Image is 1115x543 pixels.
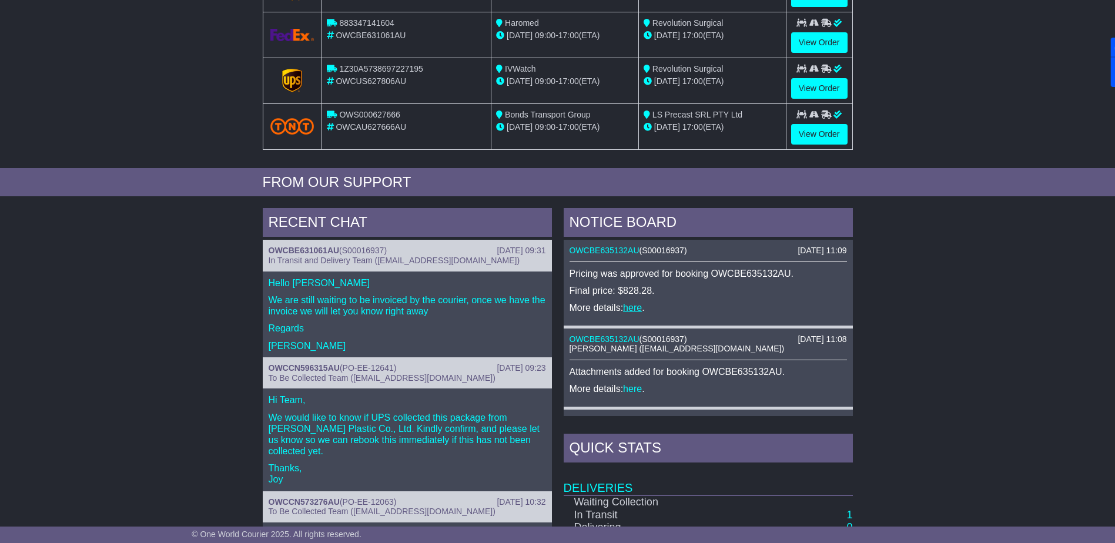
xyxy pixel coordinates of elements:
p: Pricing was approved for booking OWCBE635132AU. [570,268,847,279]
span: 17:00 [558,76,579,86]
span: [DATE] [654,122,680,132]
a: OWCBE635132AU [570,334,639,344]
a: OWCCN596315AU [269,363,340,373]
p: Attachments added for booking OWCBE635132AU. [570,366,847,377]
span: PO-EE-12063 [343,497,394,507]
div: [DATE] 11:08 [798,334,846,344]
a: 1 [846,509,852,521]
td: In Transit [564,509,733,522]
div: ( ) [269,363,546,373]
span: OWCUS627806AU [336,76,406,86]
span: © One World Courier 2025. All rights reserved. [192,529,361,539]
span: [DATE] [507,31,533,40]
span: 883347141604 [339,18,394,28]
span: [DATE] [507,76,533,86]
span: 1Z30A5738697227195 [339,64,423,73]
p: Hi Team, [269,394,546,405]
td: Deliveries [564,465,853,495]
a: here [623,384,642,394]
span: PO-EE-12641 [343,363,394,373]
div: ( ) [570,246,847,256]
span: Bonds Transport Group [505,110,591,119]
span: Haromed [505,18,539,28]
a: View Order [791,124,848,145]
a: OWCCN633789AU [570,415,641,425]
span: S00016937 [642,334,684,344]
p: Final price: $828.28. [570,285,847,296]
img: GetCarrierServiceLogo [282,69,302,92]
img: TNT_Domestic.png [270,118,314,134]
span: [PERSON_NAME] ([EMAIL_ADDRESS][DOMAIN_NAME]) [570,344,785,353]
span: IVWatch [505,64,535,73]
div: ( ) [570,415,847,425]
span: S00016937 [642,246,684,255]
span: To Be Collected Team ([EMAIL_ADDRESS][DOMAIN_NAME]) [269,507,495,516]
span: OWCAU627666AU [336,122,406,132]
span: 17:00 [682,31,703,40]
div: (ETA) [644,75,781,88]
span: In Transit and Delivery Team ([EMAIL_ADDRESS][DOMAIN_NAME]) [269,256,520,265]
p: More details: . [570,302,847,313]
div: - (ETA) [496,75,634,88]
div: [DATE] 17:11 [798,415,846,425]
p: More details: . [570,383,847,394]
span: Revolution Surgical [652,18,724,28]
div: [DATE] 10:32 [497,497,545,507]
div: [DATE] 09:31 [497,246,545,256]
span: [DATE] [654,31,680,40]
p: Thanks, Joy [269,462,546,485]
span: 09:00 [535,31,555,40]
a: here [623,303,642,313]
span: 09:00 [535,122,555,132]
p: Hello [PERSON_NAME] [269,277,546,289]
td: Delivering [564,521,733,534]
p: We are still waiting to be invoiced by the courier, once we have the invoice we will let you know... [269,294,546,317]
div: ( ) [570,334,847,344]
a: View Order [791,32,848,53]
div: - (ETA) [496,121,634,133]
a: View Order [791,78,848,99]
div: (ETA) [644,121,781,133]
div: [DATE] 09:23 [497,363,545,373]
div: [DATE] 11:09 [798,246,846,256]
a: OWCBE635132AU [570,246,639,255]
span: [DATE] [654,76,680,86]
div: ( ) [269,246,546,256]
span: 09:00 [535,76,555,86]
span: 17:00 [558,122,579,132]
span: 17:00 [682,76,703,86]
div: ( ) [269,497,546,507]
td: Waiting Collection [564,495,733,509]
span: To Be Collected Team ([EMAIL_ADDRESS][DOMAIN_NAME]) [269,373,495,383]
span: 17:00 [682,122,703,132]
a: OWCCN573276AU [269,497,340,507]
p: We would like to know if UPS collected this package from [PERSON_NAME] Plastic Co., Ltd. Kindly c... [269,412,546,457]
div: RECENT CHAT [263,208,552,240]
div: Quick Stats [564,434,853,465]
div: - (ETA) [496,29,634,42]
img: GetCarrierServiceLogo [270,29,314,41]
a: OWCBE631061AU [269,246,340,255]
span: OWCBE631061AU [336,31,406,40]
span: [DATE] [507,122,533,132]
p: Regards [269,323,546,334]
span: 17:00 [558,31,579,40]
div: (ETA) [644,29,781,42]
span: S00017600 [643,415,685,425]
span: Revolution Surgical [652,64,724,73]
p: [PERSON_NAME] [269,340,546,351]
span: LS Precast SRL PTY Ltd [652,110,742,119]
span: S00016937 [342,246,384,255]
div: NOTICE BOARD [564,208,853,240]
span: OWS000627666 [339,110,400,119]
a: 0 [846,521,852,533]
div: FROM OUR SUPPORT [263,174,853,191]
